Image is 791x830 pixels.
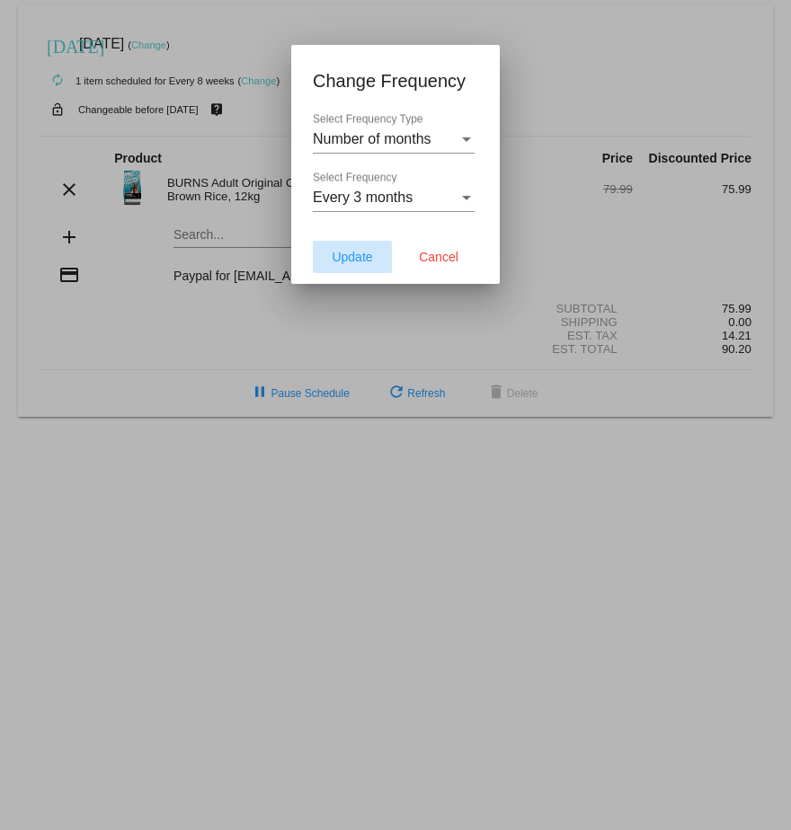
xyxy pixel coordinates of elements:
button: Cancel [399,241,478,273]
span: Cancel [419,250,458,264]
button: Update [313,241,392,273]
span: Number of months [313,131,431,146]
span: Update [332,250,372,264]
h1: Change Frequency [313,66,478,95]
mat-select: Select Frequency [313,190,475,206]
span: Every 3 months [313,190,413,205]
mat-select: Select Frequency Type [313,131,475,147]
